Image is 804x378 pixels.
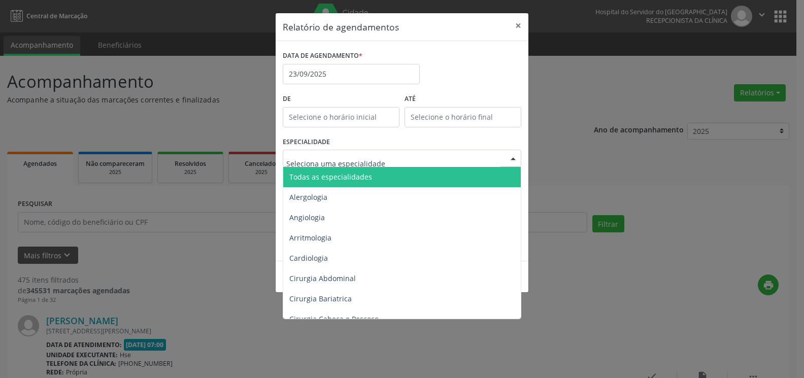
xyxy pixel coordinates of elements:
input: Seleciona uma especialidade [286,153,500,174]
span: Alergologia [289,192,327,202]
span: Arritmologia [289,233,331,243]
button: Close [508,13,528,38]
span: Cardiologia [289,253,328,263]
label: ESPECIALIDADE [283,134,330,150]
input: Selecione uma data ou intervalo [283,64,420,84]
input: Selecione o horário final [405,107,521,127]
span: Todas as especialidades [289,172,372,182]
span: Cirurgia Cabeça e Pescoço [289,314,379,324]
input: Selecione o horário inicial [283,107,399,127]
h5: Relatório de agendamentos [283,20,399,33]
span: Cirurgia Bariatrica [289,294,352,303]
span: Cirurgia Abdominal [289,273,356,283]
span: Angiologia [289,213,325,222]
label: ATÉ [405,91,521,107]
label: De [283,91,399,107]
label: DATA DE AGENDAMENTO [283,48,362,64]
